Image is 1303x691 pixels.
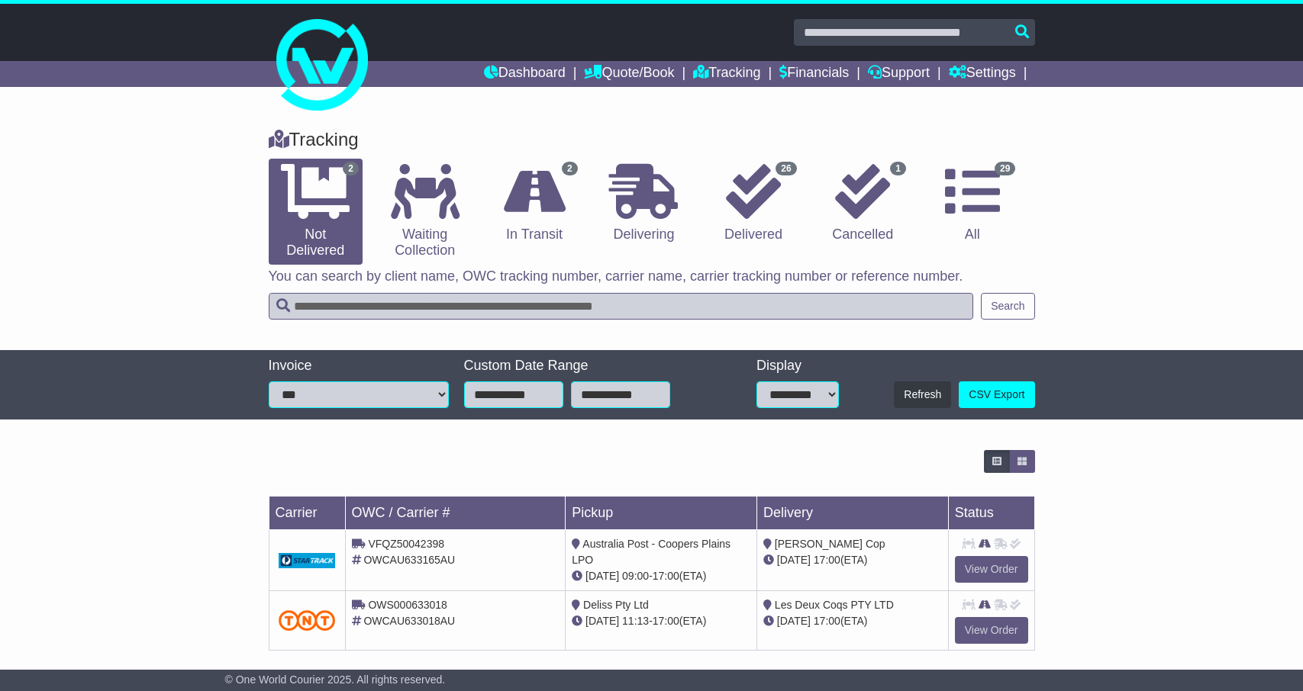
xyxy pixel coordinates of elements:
span: OWS000633018 [368,599,447,611]
a: Dashboard [484,61,566,87]
a: Support [868,61,930,87]
div: Display [756,358,839,374]
span: OWCAU633018AU [363,615,455,627]
span: [DATE] [777,615,811,627]
span: 17:00 [814,554,840,566]
button: Refresh [894,381,951,408]
td: Status [948,497,1034,530]
img: TNT_Domestic.png [279,610,336,631]
div: Custom Date Range [464,358,709,374]
span: [PERSON_NAME] Cop [775,538,885,550]
span: [DATE] [777,554,811,566]
span: [DATE] [585,570,619,582]
a: CSV Export [959,381,1034,408]
span: 26 [776,162,796,175]
span: Deliss Pty Ltd [583,599,649,611]
p: You can search by client name, OWC tracking number, carrier name, carrier tracking number or refe... [269,268,1035,285]
a: 29 All [925,159,1019,249]
button: Search [981,293,1034,320]
td: Carrier [269,497,345,530]
a: 2 In Transit [487,159,581,249]
span: [DATE] [585,615,619,627]
td: Pickup [566,497,757,530]
span: 17:00 [653,615,679,627]
a: Financials [779,61,849,87]
img: GetCarrierServiceDarkLogo [279,553,336,568]
span: Australia Post - Coopers Plains LPO [572,538,731,566]
span: 29 [995,162,1015,175]
td: Delivery [756,497,948,530]
a: View Order [955,556,1028,583]
span: 2 [562,162,578,175]
a: 2 Not Delivered [269,159,363,265]
span: VFQZ50042398 [368,538,444,550]
span: 17:00 [814,615,840,627]
a: Delivering [597,159,691,249]
span: 09:00 [622,570,649,582]
span: 11:13 [622,615,649,627]
div: - (ETA) [572,568,750,584]
span: 2 [343,162,359,175]
a: Settings [949,61,1016,87]
a: Quote/Book [584,61,674,87]
div: (ETA) [763,552,942,568]
span: Les Deux Coqs PTY LTD [775,599,894,611]
div: - (ETA) [572,613,750,629]
span: OWCAU633165AU [363,554,455,566]
span: 17:00 [653,570,679,582]
span: © One World Courier 2025. All rights reserved. [225,673,446,686]
td: OWC / Carrier # [345,497,566,530]
div: Invoice [269,358,449,374]
a: View Order [955,617,1028,644]
span: 1 [890,162,906,175]
a: Waiting Collection [378,159,472,265]
div: Tracking [261,129,1043,151]
div: (ETA) [763,613,942,629]
a: Tracking [693,61,760,87]
a: 1 Cancelled [816,159,910,249]
a: 26 Delivered [706,159,800,249]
